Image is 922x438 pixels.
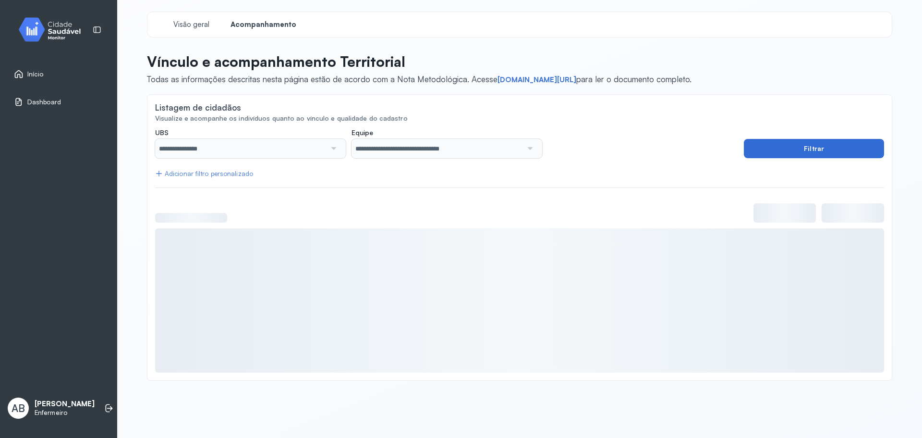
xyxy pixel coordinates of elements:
[14,97,103,107] a: Dashboard
[147,74,691,84] span: Todas as informações descritas nesta página estão de acordo com a Nota Metodológica. Acesse para ...
[173,20,209,29] span: Visão geral
[27,98,61,106] span: Dashboard
[35,409,95,417] p: Enfermeiro
[352,128,373,137] span: Equipe
[497,75,576,85] a: [DOMAIN_NAME][URL]
[155,102,241,113] div: Listagem de cidadãos
[230,20,296,29] span: Acompanhamento
[10,15,97,44] img: monitor.svg
[147,53,691,70] p: Vínculo e acompanhamento Territorial
[744,139,884,158] button: Filtrar
[155,114,884,123] div: Visualize e acompanhe os indivíduos quanto ao vínculo e qualidade do cadastro
[27,70,44,78] span: Início
[155,128,169,137] span: UBS
[155,170,253,178] div: Adicionar filtro personalizado
[12,402,25,414] span: AB
[14,69,103,79] a: Início
[35,400,95,409] p: [PERSON_NAME]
